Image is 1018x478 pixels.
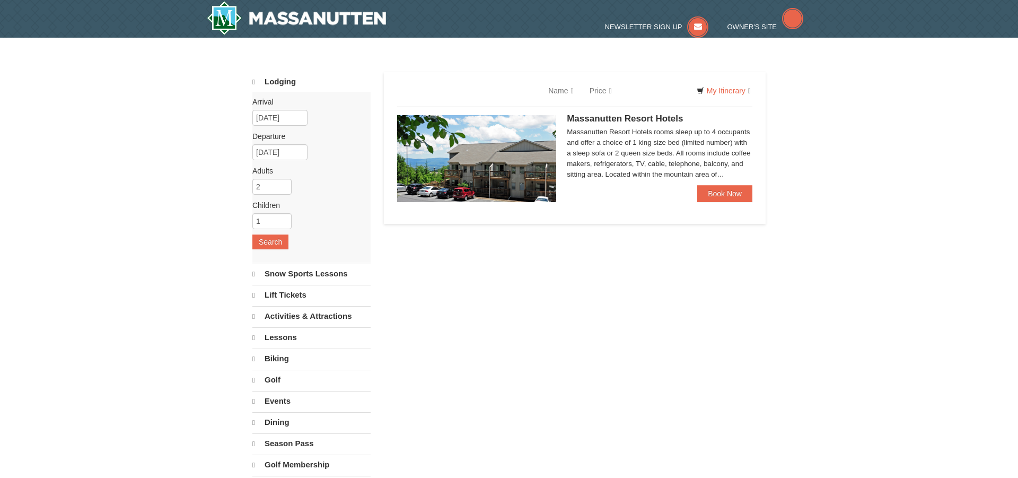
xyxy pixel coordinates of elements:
[605,23,682,31] span: Newsletter Sign Up
[397,115,556,202] img: 19219026-1-e3b4ac8e.jpg
[252,370,371,390] a: Golf
[252,349,371,369] a: Biking
[252,234,288,249] button: Search
[252,131,363,142] label: Departure
[605,23,709,31] a: Newsletter Sign Up
[697,185,752,202] a: Book Now
[690,83,758,99] a: My Itinerary
[252,264,371,284] a: Snow Sports Lessons
[540,80,581,101] a: Name
[727,23,804,31] a: Owner's Site
[252,327,371,347] a: Lessons
[567,127,752,180] div: Massanutten Resort Hotels rooms sleep up to 4 occupants and offer a choice of 1 king size bed (li...
[252,200,363,211] label: Children
[252,455,371,475] a: Golf Membership
[252,391,371,411] a: Events
[252,285,371,305] a: Lift Tickets
[252,72,371,92] a: Lodging
[252,97,363,107] label: Arrival
[567,114,683,124] span: Massanutten Resort Hotels
[252,306,371,326] a: Activities & Attractions
[727,23,777,31] span: Owner's Site
[252,433,371,454] a: Season Pass
[207,1,386,35] a: Massanutten Resort
[207,1,386,35] img: Massanutten Resort Logo
[582,80,620,101] a: Price
[252,166,363,176] label: Adults
[252,412,371,432] a: Dining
